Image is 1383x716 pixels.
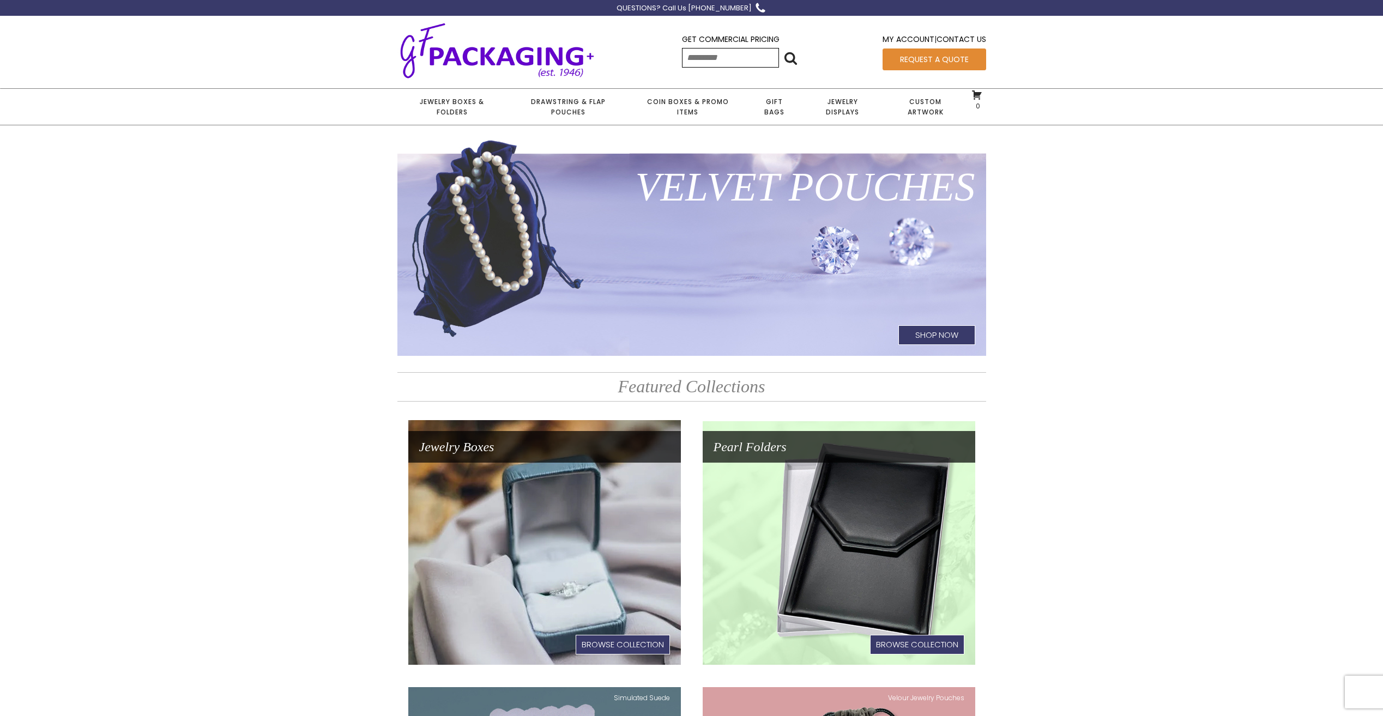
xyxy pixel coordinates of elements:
h1: Browse Collection [576,635,670,654]
div: | [883,33,986,48]
h1: Velour Jewelry Pouches [703,687,975,708]
a: 0 [971,89,982,110]
a: My Account [883,34,934,45]
div: QUESTIONS? Call Us [PHONE_NUMBER] [617,3,752,14]
a: Request a Quote [883,48,986,70]
a: Jewelry Displays [802,89,883,125]
a: Drawstring & Flap Pouches [507,89,629,125]
a: Pearl FoldersBrowse Collection [703,420,975,665]
h1: Simulated Suede [408,687,681,708]
h1: Shop Now [898,325,975,345]
a: Jewelry BoxesBrowse Collection [408,420,681,665]
h1: Browse Collection [870,635,964,654]
a: Get Commercial Pricing [682,34,780,45]
a: Custom Artwork [883,89,968,125]
h2: Featured Collections [397,372,986,401]
h1: Jewelry Boxes [408,431,681,463]
a: Coin Boxes & Promo Items [629,89,746,125]
a: Jewelry Boxes & Folders [397,89,507,125]
h1: Pearl Folders [703,431,975,463]
a: Contact Us [937,34,986,45]
a: Gift Bags [746,89,802,125]
span: 0 [973,101,980,111]
a: Velvet PouchesShop Now [397,138,986,356]
img: GF Packaging + - Established 1946 [397,21,597,80]
h1: Velvet Pouches [397,149,986,225]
